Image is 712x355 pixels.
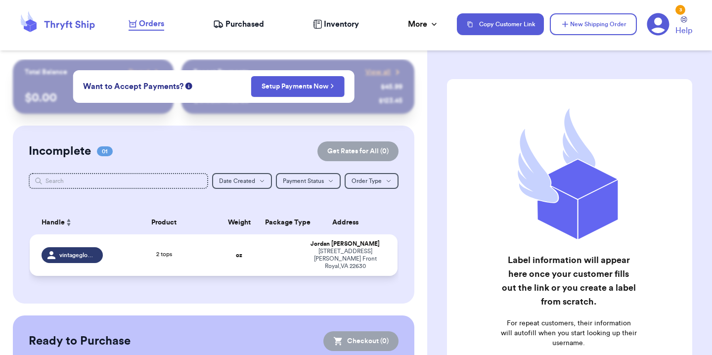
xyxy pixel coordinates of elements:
h2: Label information will appear here once your customer fills out the link or you create a label fr... [500,253,637,309]
h2: Incomplete [29,143,91,159]
div: [STREET_ADDRESS][PERSON_NAME] Front Royal , VA 22630 [305,248,386,270]
input: Search [29,173,208,189]
a: Setup Payments Now [262,82,334,91]
a: Purchased [213,18,264,30]
div: $ 45.99 [381,82,402,92]
a: Payout [129,67,162,77]
a: Help [675,16,692,37]
h2: Ready to Purchase [29,333,131,349]
strong: oz [236,252,242,258]
button: Get Rates for All (0) [317,141,399,161]
span: vintageglowcandles_ [59,251,97,259]
span: Orders [139,18,164,30]
a: Inventory [313,18,359,30]
span: 2 tops [156,251,172,257]
span: 01 [97,146,113,156]
th: Product [109,211,220,234]
button: Date Created [212,173,272,189]
span: Payment Status [283,178,324,184]
button: Order Type [345,173,399,189]
span: Want to Accept Payments? [83,81,183,92]
button: Sort ascending [65,217,73,228]
a: Orders [129,18,164,31]
button: Checkout (0) [323,331,399,351]
p: Recent Payments [193,67,248,77]
div: $ 123.45 [379,96,402,106]
span: Handle [42,218,65,228]
a: View all [365,67,402,77]
span: Order Type [352,178,382,184]
div: More [408,18,439,30]
div: Jordan [PERSON_NAME] [305,240,386,248]
span: Payout [129,67,150,77]
a: 3 [647,13,669,36]
span: Inventory [324,18,359,30]
th: Package Type [259,211,299,234]
p: For repeat customers, their information will autofill when you start looking up their username. [500,318,637,348]
th: Address [299,211,398,234]
span: Purchased [225,18,264,30]
p: $ 0.00 [25,90,162,106]
button: New Shipping Order [550,13,637,35]
div: 3 [675,5,685,15]
button: Copy Customer Link [457,13,544,35]
span: Help [675,25,692,37]
th: Weight [220,211,259,234]
p: Total Balance [25,67,67,77]
button: Setup Payments Now [251,76,345,97]
button: Payment Status [276,173,341,189]
span: View all [365,67,391,77]
span: Date Created [219,178,255,184]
